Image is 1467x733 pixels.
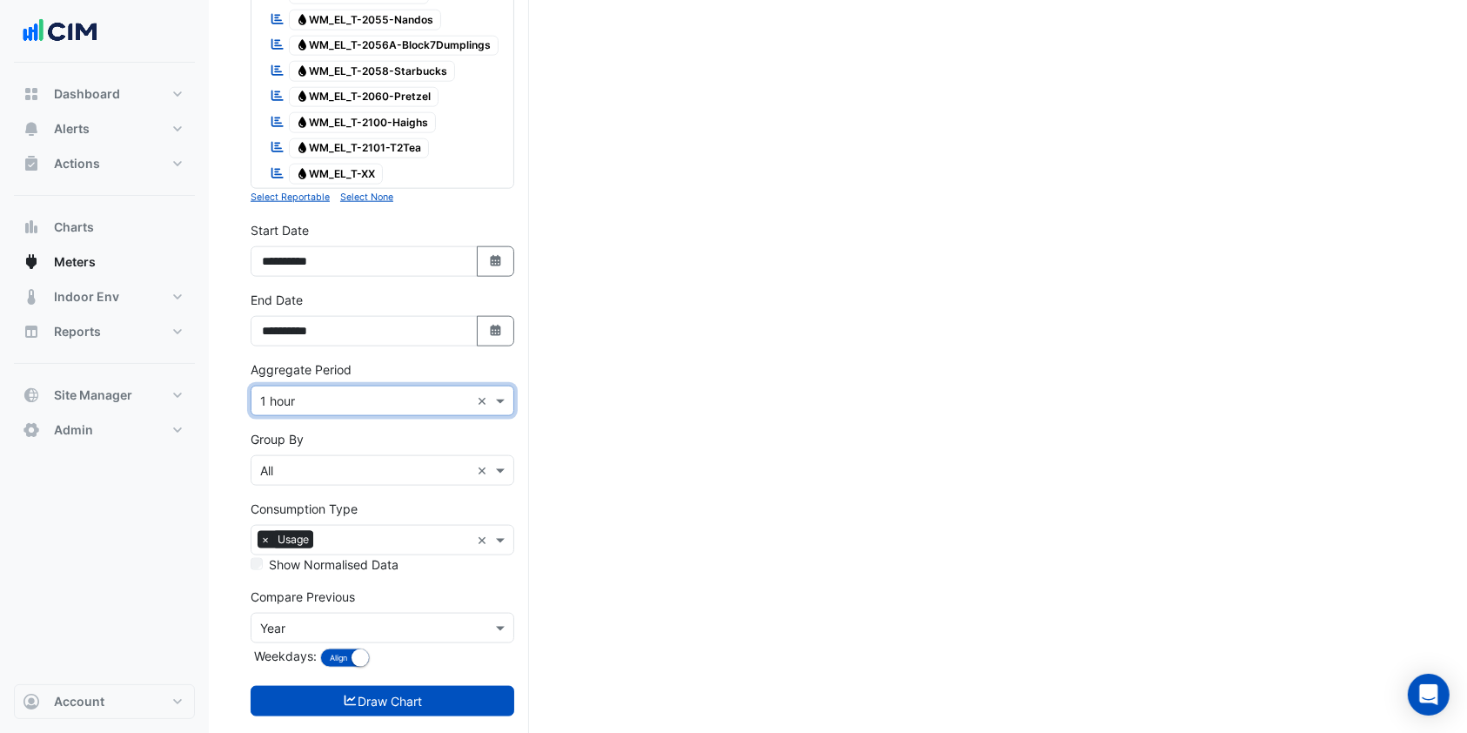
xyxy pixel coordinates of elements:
span: WM_EL_T-2058-Starbucks [289,61,456,82]
fa-icon: Reportable [270,114,285,129]
app-icon: Actions [23,155,40,172]
span: Clear [477,531,492,549]
fa-icon: Water [296,142,309,155]
button: Indoor Env [14,279,195,314]
span: WM_EL_T-2055-Nandos [289,10,442,30]
span: Account [54,693,104,710]
span: Site Manager [54,387,132,404]
label: Weekdays: [251,647,317,665]
fa-icon: Water [296,116,309,129]
app-icon: Admin [23,421,40,439]
fa-icon: Water [296,91,309,104]
label: Compare Previous [251,588,355,606]
app-icon: Dashboard [23,85,40,103]
button: Site Manager [14,378,195,413]
app-icon: Meters [23,253,40,271]
span: Meters [54,253,96,271]
span: Admin [54,421,93,439]
span: × [258,531,273,548]
button: Dashboard [14,77,195,111]
button: Reports [14,314,195,349]
button: Draw Chart [251,686,514,716]
app-icon: Charts [23,219,40,236]
fa-icon: Water [296,167,309,180]
span: Clear [477,392,492,410]
fa-icon: Reportable [270,165,285,180]
fa-icon: Water [296,39,309,52]
label: Group By [251,430,304,448]
span: Reports [54,323,101,340]
button: Actions [14,146,195,181]
span: WM_EL_T-2060-Pretzel [289,87,439,108]
label: End Date [251,291,303,309]
div: Open Intercom Messenger [1408,674,1450,716]
span: Indoor Env [54,288,119,306]
span: Usage [273,531,313,548]
app-icon: Indoor Env [23,288,40,306]
span: WM_EL_T-XX [289,164,384,185]
app-icon: Alerts [23,120,40,138]
button: Charts [14,210,195,245]
button: Account [14,684,195,719]
span: Charts [54,219,94,236]
label: Consumption Type [251,500,358,518]
span: Alerts [54,120,90,138]
button: Meters [14,245,195,279]
fa-icon: Reportable [270,11,285,26]
fa-icon: Reportable [270,63,285,77]
button: Alerts [14,111,195,146]
label: Aggregate Period [251,360,352,379]
fa-icon: Reportable [270,37,285,52]
fa-icon: Select Date [488,324,504,339]
button: Admin [14,413,195,447]
span: WM_EL_T-2101-T2Tea [289,138,430,159]
small: Select None [340,192,393,203]
label: Show Normalised Data [269,555,399,574]
fa-icon: Water [296,13,309,26]
span: Clear [477,461,492,480]
button: Select Reportable [251,189,330,205]
app-icon: Reports [23,323,40,340]
fa-icon: Water [296,64,309,77]
span: Actions [54,155,100,172]
label: Start Date [251,221,309,239]
app-icon: Site Manager [23,387,40,404]
button: Select None [340,189,393,205]
small: Select Reportable [251,192,330,203]
span: WM_EL_T-2056A-Block7Dumplings [289,36,499,57]
img: Company Logo [21,14,99,49]
span: WM_EL_T-2100-Haighs [289,112,437,133]
fa-icon: Reportable [270,140,285,155]
span: Dashboard [54,85,120,103]
fa-icon: Select Date [488,254,504,269]
fa-icon: Reportable [270,89,285,104]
